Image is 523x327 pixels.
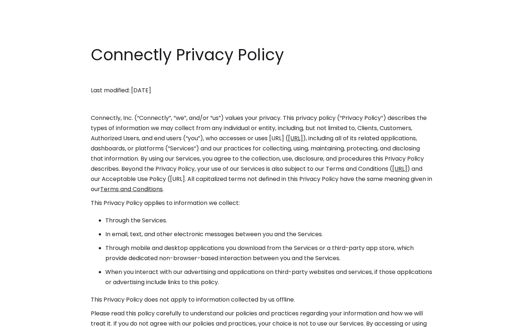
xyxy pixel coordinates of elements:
[100,185,163,193] a: Terms and Conditions
[91,99,432,109] p: ‍
[105,267,432,287] li: When you interact with our advertising and applications on third-party websites and services, if ...
[105,215,432,226] li: Through the Services.
[15,314,44,324] ul: Language list
[91,113,432,194] p: Connectly, Inc. (“Connectly”, “we”, and/or “us”) values your privacy. This privacy policy (“Priva...
[91,44,432,66] h1: Connectly Privacy Policy
[392,165,407,173] a: [URL]
[105,243,432,263] li: Through mobile and desktop applications you download from the Services or a third-party app store...
[91,198,432,208] p: This Privacy Policy applies to information we collect:
[7,314,44,324] aside: Language selected: English
[91,72,432,82] p: ‍
[91,295,432,305] p: This Privacy Policy does not apply to information collected by us offline.
[288,134,303,142] a: [URL]
[91,85,432,96] p: Last modified: [DATE]
[105,229,432,239] li: In email, text, and other electronic messages between you and the Services.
